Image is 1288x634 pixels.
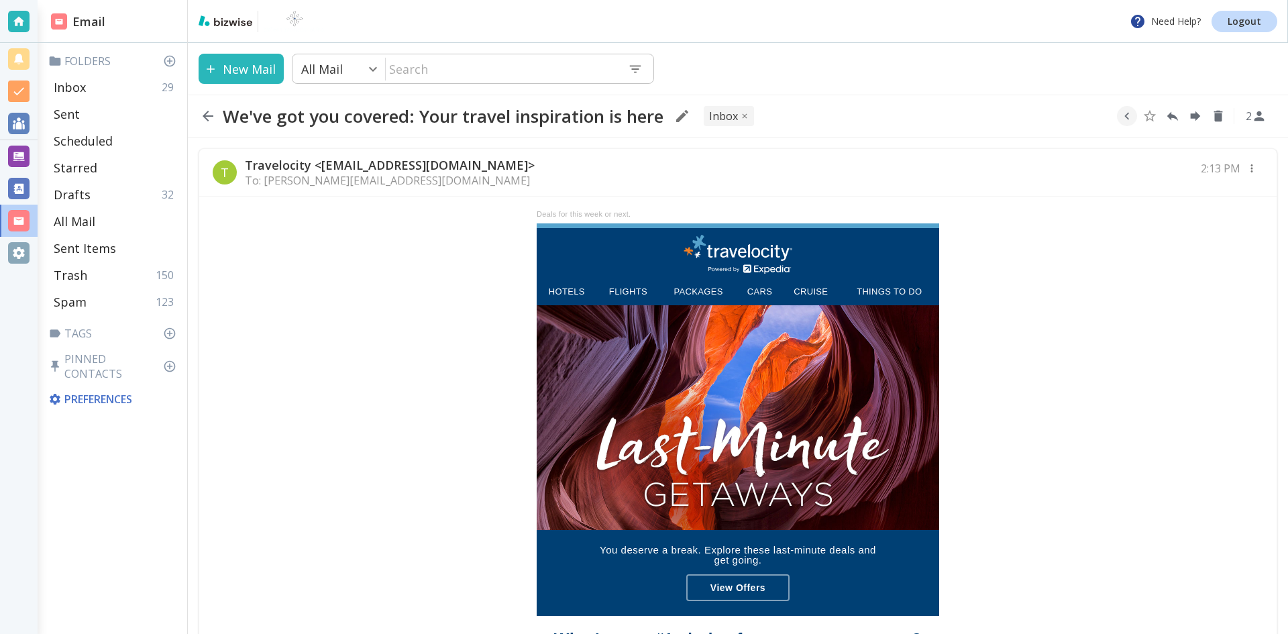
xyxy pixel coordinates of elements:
button: Reply [1163,106,1183,126]
p: Sent [54,106,80,122]
img: DashboardSidebarEmail.svg [51,13,67,30]
p: Starred [54,160,97,176]
p: Travelocity <[EMAIL_ADDRESS][DOMAIN_NAME]> [245,157,535,173]
img: bizwise [199,15,252,26]
p: Trash [54,267,87,283]
div: Starred [48,154,182,181]
button: See Participants [1240,100,1272,132]
div: Drafts32 [48,181,182,208]
p: Scheduled [54,133,113,149]
p: Drafts [54,187,91,203]
h2: We've got you covered: Your travel inspiration is here [223,105,663,127]
button: Delete [1208,106,1228,126]
p: All Mail [301,61,343,77]
div: Preferences [46,386,182,412]
p: 29 [162,80,179,95]
div: TTravelocity <[EMAIL_ADDRESS][DOMAIN_NAME]>To: [PERSON_NAME][EMAIL_ADDRESS][DOMAIN_NAME]2:13 PM [199,149,1277,197]
p: Folders [48,54,182,68]
div: Scheduled [48,127,182,154]
p: T [221,164,229,180]
p: INBOX [709,109,738,123]
p: Spam [54,294,87,310]
p: Tags [48,326,182,341]
p: 2:13 PM [1201,161,1240,176]
p: Logout [1228,17,1261,26]
p: 2 [1246,109,1252,123]
p: Pinned Contacts [48,352,182,381]
p: All Mail [54,213,95,229]
p: To: [PERSON_NAME][EMAIL_ADDRESS][DOMAIN_NAME] [245,173,535,188]
p: Sent Items [54,240,116,256]
p: Inbox [54,79,86,95]
input: Search [386,55,617,83]
button: New Mail [199,54,284,84]
div: Spam123 [48,288,182,315]
p: Need Help? [1130,13,1201,30]
button: Forward [1185,106,1205,126]
p: Preferences [48,392,179,407]
a: Logout [1212,11,1277,32]
h2: Email [51,13,105,31]
img: BioTech International [264,11,325,32]
div: All Mail [48,208,182,235]
div: Trash150 [48,262,182,288]
p: 123 [156,295,179,309]
div: Inbox29 [48,74,182,101]
div: Sent Items [48,235,182,262]
div: Sent [48,101,182,127]
p: 150 [156,268,179,282]
p: 32 [162,187,179,202]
